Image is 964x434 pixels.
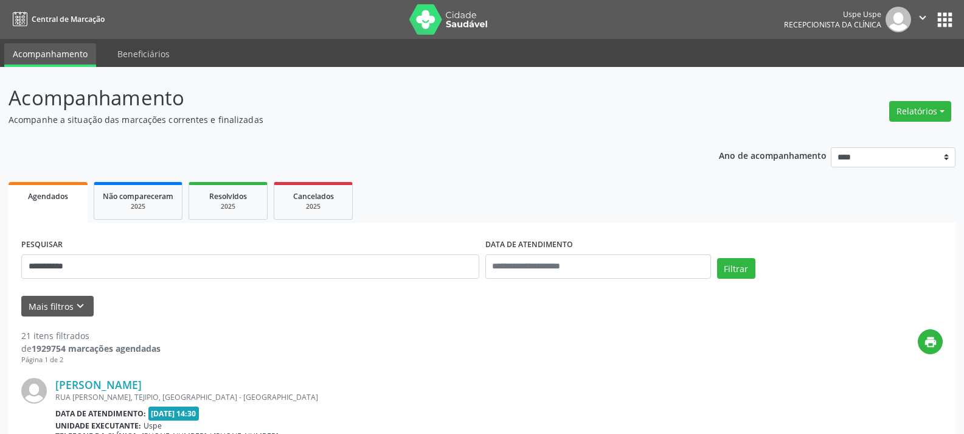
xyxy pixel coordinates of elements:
i: keyboard_arrow_down [74,299,87,313]
span: Resolvidos [209,191,247,201]
div: 2025 [198,202,258,211]
span: Uspe [144,421,162,431]
div: Uspe Uspe [784,9,881,19]
span: Não compareceram [103,191,173,201]
button: apps [934,9,955,30]
a: Beneficiários [109,43,178,65]
div: Página 1 de 2 [21,355,161,365]
button:  [911,7,934,32]
i: print [924,335,937,349]
p: Ano de acompanhamento [719,147,827,163]
img: img [886,7,911,32]
a: Acompanhamento [4,43,96,67]
div: 2025 [103,202,173,211]
button: print [918,329,943,354]
button: Relatórios [889,101,951,122]
i:  [916,11,929,24]
span: Cancelados [293,191,334,201]
button: Filtrar [717,258,755,279]
b: Unidade executante: [55,421,141,431]
p: Acompanhamento [9,83,671,113]
p: Acompanhe a situação das marcações correntes e finalizadas [9,113,671,126]
span: Agendados [28,191,68,201]
a: [PERSON_NAME] [55,378,142,391]
a: Central de Marcação [9,9,105,29]
strong: 1929754 marcações agendadas [32,343,161,354]
button: Mais filtroskeyboard_arrow_down [21,296,94,317]
label: PESQUISAR [21,236,63,254]
img: img [21,378,47,404]
div: de [21,342,161,355]
span: Central de Marcação [32,14,105,24]
div: RUA [PERSON_NAME], TEJIPIO, [GEOGRAPHIC_DATA] - [GEOGRAPHIC_DATA] [55,392,760,402]
span: [DATE] 14:30 [148,407,199,421]
div: 21 itens filtrados [21,329,161,342]
div: 2025 [283,202,344,211]
span: Recepcionista da clínica [784,19,881,30]
b: Data de atendimento: [55,408,146,419]
label: DATA DE ATENDIMENTO [485,236,573,254]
